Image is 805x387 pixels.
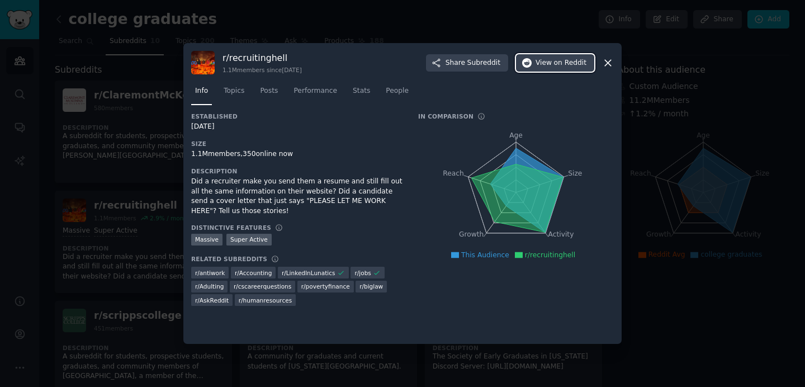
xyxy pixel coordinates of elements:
span: r/ Adulting [195,282,224,290]
span: r/ Accounting [235,269,272,277]
span: Performance [293,86,337,96]
span: r/ jobs [354,269,371,277]
span: r/ cscareerquestions [234,282,291,290]
span: Posts [260,86,278,96]
tspan: Growth [459,231,484,239]
span: Share [446,58,500,68]
span: r/ antiwork [195,269,225,277]
a: Posts [256,82,282,105]
a: Stats [349,82,374,105]
div: [DATE] [191,122,402,132]
span: People [386,86,409,96]
div: Did a recruiter make you send them a resume and still fill out all the same information on their ... [191,177,402,216]
span: Info [195,86,208,96]
h3: In Comparison [418,112,473,120]
span: r/ biglaw [359,282,383,290]
span: This Audience [461,251,509,259]
h3: Description [191,167,402,175]
a: Info [191,82,212,105]
tspan: Reach [443,169,464,177]
h3: r/ recruitinghell [222,52,302,64]
span: Stats [353,86,370,96]
div: Super Active [226,234,272,246]
div: 1.1M members, 350 online now [191,149,402,159]
tspan: Size [568,169,582,177]
a: Topics [220,82,248,105]
tspan: Age [509,131,523,139]
img: recruitinghell [191,51,215,74]
h3: Established [191,112,402,120]
button: Viewon Reddit [516,54,594,72]
a: People [382,82,413,105]
span: Topics [224,86,244,96]
span: r/recruitinghell [525,251,575,259]
button: ShareSubreddit [426,54,508,72]
tspan: Activity [548,231,574,239]
span: r/ AskReddit [195,296,229,304]
div: Massive [191,234,222,246]
span: r/ povertyfinance [301,282,350,290]
span: Subreddit [467,58,500,68]
span: r/ LinkedInLunatics [282,269,335,277]
span: View [536,58,586,68]
a: Performance [290,82,341,105]
div: 1.1M members since [DATE] [222,66,302,74]
h3: Related Subreddits [191,255,267,263]
span: on Reddit [554,58,586,68]
h3: Size [191,140,402,148]
span: r/ humanresources [239,296,292,304]
h3: Distinctive Features [191,224,271,232]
